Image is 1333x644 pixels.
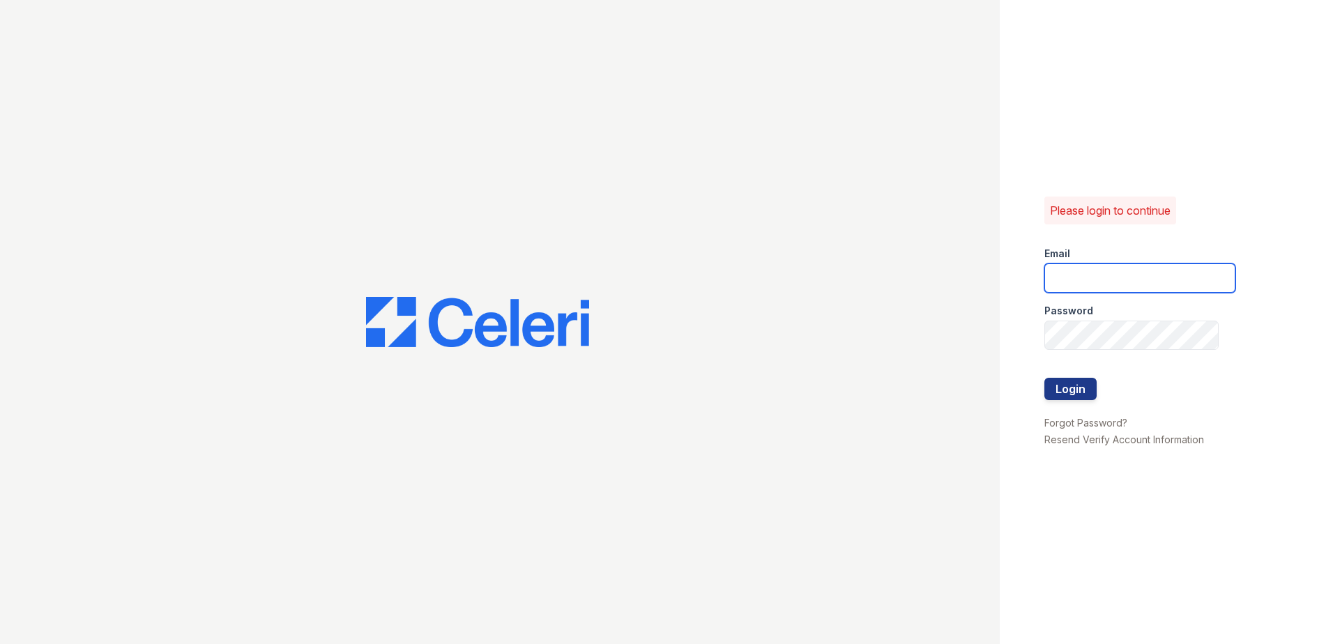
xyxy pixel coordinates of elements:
label: Email [1044,247,1070,261]
button: Login [1044,378,1097,400]
label: Password [1044,304,1093,318]
a: Resend Verify Account Information [1044,434,1204,445]
p: Please login to continue [1050,202,1171,219]
img: CE_Logo_Blue-a8612792a0a2168367f1c8372b55b34899dd931a85d93a1a3d3e32e68fde9ad4.png [366,297,589,347]
a: Forgot Password? [1044,417,1127,429]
